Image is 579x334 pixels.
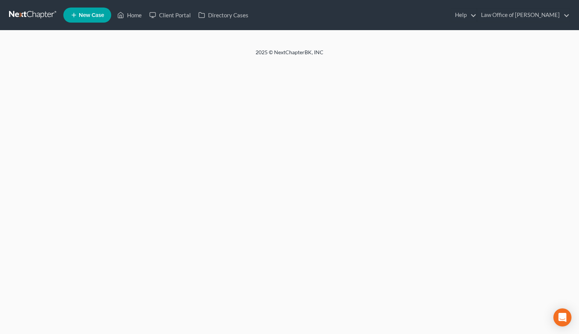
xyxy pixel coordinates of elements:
[113,8,146,22] a: Home
[63,8,111,23] new-legal-case-button: New Case
[146,8,195,22] a: Client Portal
[195,8,252,22] a: Directory Cases
[451,8,476,22] a: Help
[477,8,570,22] a: Law Office of [PERSON_NAME]
[553,308,571,326] div: Open Intercom Messenger
[75,49,504,62] div: 2025 © NextChapterBK, INC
